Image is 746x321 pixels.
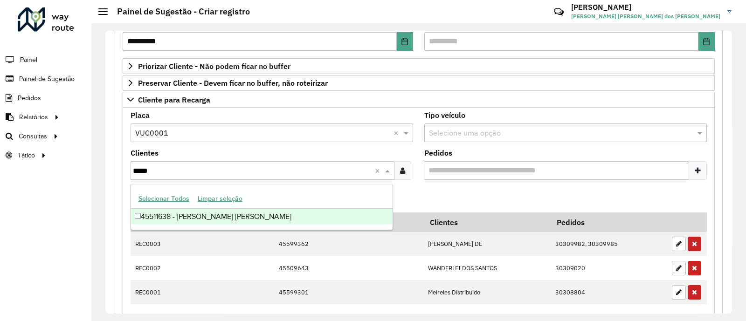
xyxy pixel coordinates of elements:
[123,75,715,91] a: Preservar Cliente - Devem ficar no buffer, não roteirizar
[134,191,193,206] button: Selecionar Todos
[394,127,401,138] span: Clear all
[549,2,569,22] a: Contato Rápido
[131,184,393,230] ng-dropdown-panel: Options list
[18,150,35,160] span: Tático
[138,79,328,87] span: Preservar Cliente - Devem ficar no buffer, não roteirizar
[550,256,667,280] td: 30309020
[131,209,393,225] div: 45511638 - [PERSON_NAME] [PERSON_NAME]
[375,165,383,176] span: Clear all
[424,147,452,158] label: Pedidos
[397,32,413,51] button: Choose Date
[131,109,150,121] label: Placa
[698,32,715,51] button: Choose Date
[108,7,250,17] h2: Painel de Sugestão - Criar registro
[131,147,159,158] label: Clientes
[131,232,187,256] td: REC0003
[20,55,37,65] span: Painel
[550,232,667,256] td: 30309982, 30309985
[274,280,423,304] td: 45599301
[123,58,715,74] a: Priorizar Cliente - Não podem ficar no buffer
[138,96,210,103] span: Cliente para Recarga
[571,3,720,12] h3: [PERSON_NAME]
[423,280,551,304] td: Meireles Distribuido
[424,109,465,121] label: Tipo veículo
[423,256,551,280] td: WANDERLEI DOS SANTOS
[550,280,667,304] td: 30308804
[19,131,47,141] span: Consultas
[550,212,667,232] th: Pedidos
[131,256,187,280] td: REC0002
[274,232,423,256] td: 45599362
[19,74,75,84] span: Painel de Sugestão
[123,92,715,108] a: Cliente para Recarga
[138,62,290,70] span: Priorizar Cliente - Não podem ficar no buffer
[274,256,423,280] td: 45509643
[193,191,247,206] button: Limpar seleção
[423,232,551,256] td: [PERSON_NAME] DE
[423,212,551,232] th: Clientes
[571,12,720,20] span: [PERSON_NAME] [PERSON_NAME] dos [PERSON_NAME]
[19,112,48,122] span: Relatórios
[131,280,187,304] td: REC0001
[18,93,41,103] span: Pedidos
